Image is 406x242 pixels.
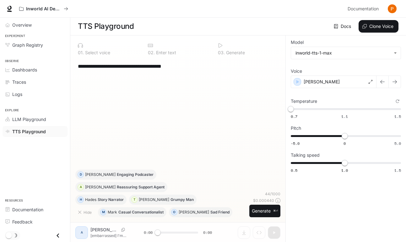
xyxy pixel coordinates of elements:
[295,50,391,56] div: inworld-tts-1-max
[3,216,68,227] a: Feedback
[85,173,116,176] p: [PERSON_NAME]
[171,198,194,202] p: Grumpy Man
[84,50,110,55] p: Select voice
[12,218,33,225] span: Feedback
[291,40,304,45] p: Model
[291,114,297,119] span: 0.7
[139,198,169,202] p: [PERSON_NAME]
[265,191,280,197] p: 44 / 1000
[26,6,61,12] p: Inworld AI Demos
[75,182,167,192] button: A[PERSON_NAME]Reassuring Support Agent
[218,50,225,55] p: 0 3 .
[291,168,297,173] span: 0.5
[118,210,164,214] p: Casual Conversationalist
[129,195,197,205] button: T[PERSON_NAME]Grumpy Man
[341,168,348,173] span: 1.0
[345,3,383,15] a: Documentation
[117,173,154,176] p: Engaging Podcaster
[78,20,134,33] h1: TTS Playground
[304,79,340,85] p: [PERSON_NAME]
[75,170,156,180] button: D[PERSON_NAME]Engaging Podcaster
[155,50,176,55] p: Enter text
[3,76,68,87] a: Traces
[75,195,127,205] button: HHadesStory Narrator
[12,42,43,48] span: Graph Registry
[78,182,84,192] div: A
[16,3,71,15] button: All workspaces
[388,4,397,13] img: User avatar
[85,198,96,202] p: Hades
[341,114,348,119] span: 1.1
[3,204,68,215] a: Documentation
[75,207,95,217] button: Hide
[12,91,22,97] span: Logs
[249,205,280,218] button: Generate⌘⏎
[148,50,155,55] p: 0 2 .
[12,79,26,85] span: Traces
[291,69,302,73] p: Voice
[3,126,68,137] a: TTS Playground
[12,128,46,135] span: TTS Playground
[344,141,346,146] span: 0
[12,116,46,123] span: LLM Playground
[273,209,278,213] p: ⌘⏎
[291,47,401,59] div: inworld-tts-1-max
[78,195,84,205] div: H
[359,20,398,33] button: Clone Voice
[108,210,117,214] p: Mark
[12,22,32,28] span: Overview
[210,210,230,214] p: Sad Friend
[3,19,68,30] a: Overview
[85,185,116,189] p: [PERSON_NAME]
[348,5,379,13] span: Documentation
[386,3,398,15] button: User avatar
[3,64,68,75] a: Dashboards
[100,207,106,217] div: M
[6,232,12,239] span: Dark mode toggle
[225,50,245,55] p: Generate
[78,170,84,180] div: D
[12,66,37,73] span: Dashboards
[394,98,401,105] button: Reset to default
[291,153,320,157] p: Talking speed
[78,50,84,55] p: 0 1 .
[394,168,401,173] span: 1.5
[3,39,68,50] a: Graph Registry
[3,89,68,100] a: Logs
[253,198,274,203] p: $ 0.000440
[291,141,300,146] span: -5.0
[12,206,43,213] span: Documentation
[291,126,301,130] p: Pitch
[98,198,124,202] p: Story Narrator
[394,114,401,119] span: 1.5
[98,207,166,217] button: MMarkCasual Conversationalist
[291,99,317,103] p: Temperature
[117,185,165,189] p: Reassuring Support Agent
[132,195,137,205] div: T
[3,114,68,125] a: LLM Playground
[169,207,232,217] button: O[PERSON_NAME]Sad Friend
[179,210,209,214] p: [PERSON_NAME]
[394,141,401,146] span: 5.0
[171,207,177,217] div: O
[333,20,354,33] a: Docs
[51,229,65,242] button: Close drawer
